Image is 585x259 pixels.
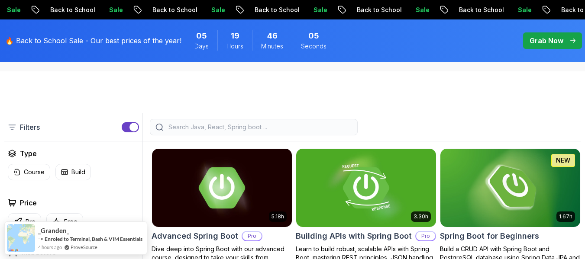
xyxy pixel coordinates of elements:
[267,30,278,42] span: 46 Minutes
[307,6,334,14] p: Sale
[7,224,35,252] img: provesource social proof notification image
[296,230,412,242] h2: Building APIs with Spring Boot
[511,6,539,14] p: Sale
[8,213,41,230] button: Pro
[71,168,85,176] p: Build
[8,164,50,180] button: Course
[38,243,62,251] span: 4 hours ago
[556,156,570,165] p: NEW
[242,232,262,240] p: Pro
[26,217,36,226] p: Pro
[204,6,232,14] p: Sale
[145,6,204,14] p: Back to School
[38,235,44,242] span: ->
[43,6,102,14] p: Back to School
[308,30,319,42] span: 5 Seconds
[167,123,352,131] input: Search Java, React, Spring boot ...
[414,213,428,220] p: 3.30h
[194,42,209,51] span: Days
[45,236,142,242] a: Enroled to Terminal, Bash & VIM Essentials
[301,42,326,51] span: Seconds
[20,122,40,132] p: Filters
[5,35,181,46] p: 🔥 Back to School Sale - Our best prices of the year!
[248,6,307,14] p: Back to School
[24,168,45,176] p: Course
[226,42,243,51] span: Hours
[452,6,511,14] p: Back to School
[64,217,78,226] p: Free
[196,30,207,42] span: 5 Days
[271,213,284,220] p: 5.18h
[152,230,238,242] h2: Advanced Spring Boot
[55,164,91,180] button: Build
[231,30,239,42] span: 19 Hours
[350,6,409,14] p: Back to School
[530,35,563,46] p: Grab Now
[416,232,435,240] p: Pro
[20,148,37,159] h2: Type
[102,6,130,14] p: Sale
[152,149,292,227] img: Advanced Spring Boot card
[71,243,97,251] a: ProveSource
[559,213,572,220] p: 1.67h
[20,198,37,208] h2: Price
[440,149,580,227] img: Spring Boot for Beginners card
[261,42,283,51] span: Minutes
[296,149,436,227] img: Building APIs with Spring Boot card
[409,6,436,14] p: Sale
[440,230,539,242] h2: Spring Boot for Beginners
[46,213,83,230] button: Free
[38,227,69,234] span: _Granden_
